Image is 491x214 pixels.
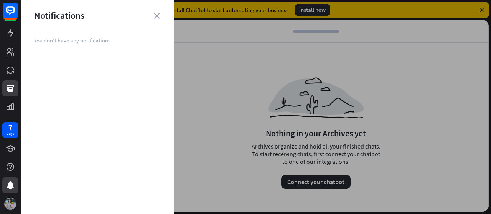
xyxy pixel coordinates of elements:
[7,131,14,136] div: days
[21,37,174,44] div: You don’t have any notifications.
[6,3,29,26] button: Open LiveChat chat widget
[154,13,160,19] i: close
[2,122,18,138] a: 7 days
[8,124,12,131] div: 7
[21,10,174,21] div: Notifications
